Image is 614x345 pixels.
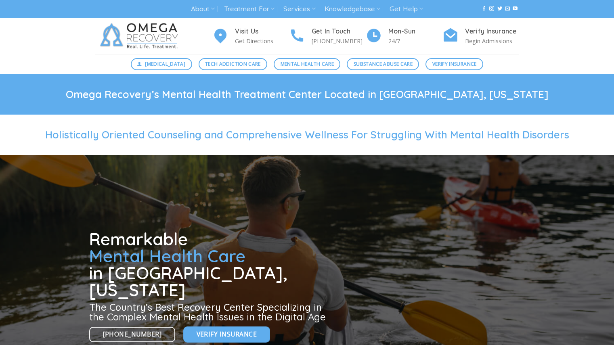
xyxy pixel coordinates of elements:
[513,6,518,12] a: Follow on YouTube
[89,327,176,343] a: [PHONE_NUMBER]
[312,26,366,37] h4: Get In Touch
[497,6,502,12] a: Follow on Twitter
[325,2,380,17] a: Knowledgebase
[432,60,477,68] span: Verify Insurance
[235,36,289,46] p: Get Directions
[283,2,315,17] a: Services
[212,26,289,46] a: Visit Us Get Directions
[289,26,366,46] a: Get In Touch [PHONE_NUMBER]
[388,26,442,37] h4: Mon-Sun
[312,36,366,46] p: [PHONE_NUMBER]
[442,26,519,46] a: Verify Insurance Begin Admissions
[465,36,519,46] p: Begin Admissions
[89,302,329,322] h3: The Country’s Best Recovery Center Specializing in the Complex Mental Health Issues in the Digita...
[205,60,261,68] span: Tech Addiction Care
[89,231,329,299] h1: Remarkable in [GEOGRAPHIC_DATA], [US_STATE]
[425,58,483,70] a: Verify Insurance
[224,2,275,17] a: Treatment For
[103,329,162,339] span: [PHONE_NUMBER]
[183,326,270,342] a: Verify Insurance
[95,18,186,54] img: Omega Recovery
[281,60,334,68] span: Mental Health Care
[388,36,442,46] p: 24/7
[505,6,510,12] a: Send us an email
[191,2,215,17] a: About
[465,26,519,37] h4: Verify Insurance
[489,6,494,12] a: Follow on Instagram
[89,245,245,267] span: Mental Health Care
[274,58,340,70] a: Mental Health Care
[131,58,192,70] a: [MEDICAL_DATA]
[347,58,419,70] a: Substance Abuse Care
[197,329,257,339] span: Verify Insurance
[199,58,268,70] a: Tech Addiction Care
[145,60,185,68] span: [MEDICAL_DATA]
[482,6,486,12] a: Follow on Facebook
[390,2,423,17] a: Get Help
[354,60,413,68] span: Substance Abuse Care
[235,26,289,37] h4: Visit Us
[45,128,569,141] span: Holistically Oriented Counseling and Comprehensive Wellness For Struggling With Mental Health Dis...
